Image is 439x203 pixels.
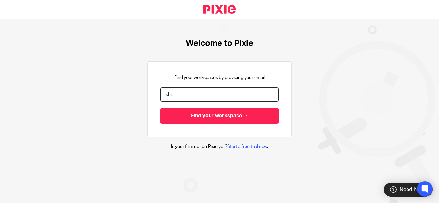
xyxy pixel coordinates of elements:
div: Need help? [384,183,433,197]
p: Is your firm not on Pixie yet? . [171,143,268,150]
input: Find your workspace → [160,108,279,124]
input: name@example.com [160,87,279,102]
a: Start a free trial now [227,144,267,149]
h1: Welcome to Pixie [186,38,253,48]
p: Find your workspaces by providing your email [174,74,265,81]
